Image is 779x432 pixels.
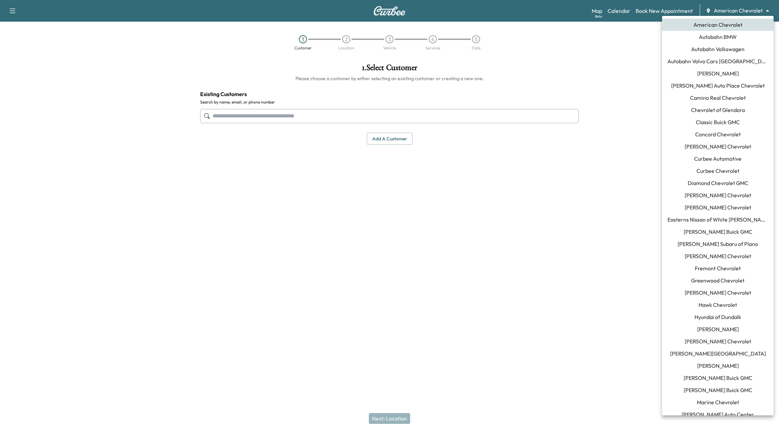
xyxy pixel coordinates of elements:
[685,337,751,345] span: [PERSON_NAME] Chevrolet
[694,155,741,163] span: Curbee Automotive
[697,167,739,175] span: Curbee Chevrolet
[697,398,739,406] span: Marine Chevrolet
[685,191,751,199] span: [PERSON_NAME] Chevrolet
[685,142,751,151] span: [PERSON_NAME] Chevrolet
[685,252,751,260] span: [PERSON_NAME] Chevrolet
[667,215,768,224] span: Easterns Nissan of White [PERSON_NAME]
[691,45,745,53] span: Autobahn Volkswagen
[694,313,741,321] span: Hyundai of Dundalk
[678,240,758,248] span: [PERSON_NAME] Subaru of Plano
[691,276,745,285] span: Greenwood Chevrolet
[690,94,746,102] span: Camino Real Chevrolet
[699,301,737,309] span: Hawk Chevrolet
[671,82,765,90] span: [PERSON_NAME] Auto Place Chevrolet
[699,33,737,41] span: Autobahn BMW
[684,374,752,382] span: [PERSON_NAME] Buick GMC
[684,228,752,236] span: [PERSON_NAME] Buick GMC
[685,289,751,297] span: [PERSON_NAME] Chevrolet
[691,106,745,114] span: Chevrolet of Glendora
[667,57,768,65] span: Autobahn Volvo Cars [GEOGRAPHIC_DATA]
[670,349,766,358] span: [PERSON_NAME][GEOGRAPHIC_DATA]
[697,325,739,333] span: [PERSON_NAME]
[695,264,741,272] span: Fremont Chevrolet
[696,118,740,126] span: Classic Buick GMC
[682,410,754,418] span: [PERSON_NAME] Auto Center
[697,362,739,370] span: [PERSON_NAME]
[684,386,752,394] span: [PERSON_NAME] Buick GMC
[693,21,742,29] span: American Chevrolet
[685,203,751,211] span: [PERSON_NAME] Chevrolet
[688,179,748,187] span: Diamond Chevrolet GMC
[697,69,739,77] span: [PERSON_NAME]
[695,130,741,138] span: Concord Chevrolet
